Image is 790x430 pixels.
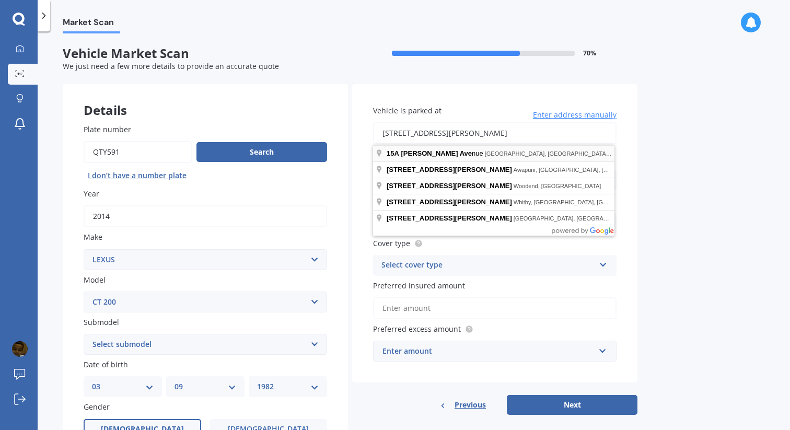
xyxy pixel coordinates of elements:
span: [STREET_ADDRESS][PERSON_NAME] [387,214,512,222]
span: 15A [387,149,399,157]
span: Preferred excess amount [373,324,461,334]
button: I don’t have a number plate [84,167,191,184]
span: Market Scan [63,17,120,31]
span: Enter address manually [533,110,617,120]
input: Enter plate number [84,141,192,163]
span: Whitby, [GEOGRAPHIC_DATA], [GEOGRAPHIC_DATA] [514,199,657,205]
span: Awapuni, [GEOGRAPHIC_DATA], [GEOGRAPHIC_DATA] [514,167,661,173]
span: Year [84,189,99,199]
span: Vehicle Market Scan [63,46,350,61]
span: Preferred insured amount [373,281,465,290]
span: Woodend, [GEOGRAPHIC_DATA] [514,183,601,189]
span: Cover type [373,238,410,248]
span: We just need a few more details to provide an accurate quote [63,61,279,71]
button: Next [507,395,637,415]
span: [GEOGRAPHIC_DATA], [GEOGRAPHIC_DATA], [GEOGRAPHIC_DATA] [485,150,671,157]
span: Gender [84,402,110,412]
input: Enter amount [373,297,617,319]
span: Previous [455,397,486,413]
button: Search [196,142,327,162]
span: Vehicle is parked at [373,106,442,115]
span: nue [387,149,485,157]
span: Date of birth [84,359,128,369]
span: [STREET_ADDRESS][PERSON_NAME] [387,182,512,190]
div: Select cover type [381,259,595,272]
span: Submodel [84,317,119,327]
span: 70 % [583,50,596,57]
span: [PERSON_NAME] Ave [401,149,472,157]
div: Details [63,84,348,115]
input: Enter address [373,122,617,144]
div: Enter amount [382,345,595,357]
span: Plate number [84,124,131,134]
input: YYYY [84,205,327,227]
span: [GEOGRAPHIC_DATA], [GEOGRAPHIC_DATA] [514,215,636,222]
span: [STREET_ADDRESS][PERSON_NAME] [387,166,512,173]
span: Model [84,275,106,285]
span: Make [84,233,102,242]
img: ACg8ocKwPeuEQwbMI37xDyzjLAC2rSeO7DehBYGC8EYsRBaponSyeVVn=s96-c [12,341,28,357]
span: [STREET_ADDRESS][PERSON_NAME] [387,198,512,206]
